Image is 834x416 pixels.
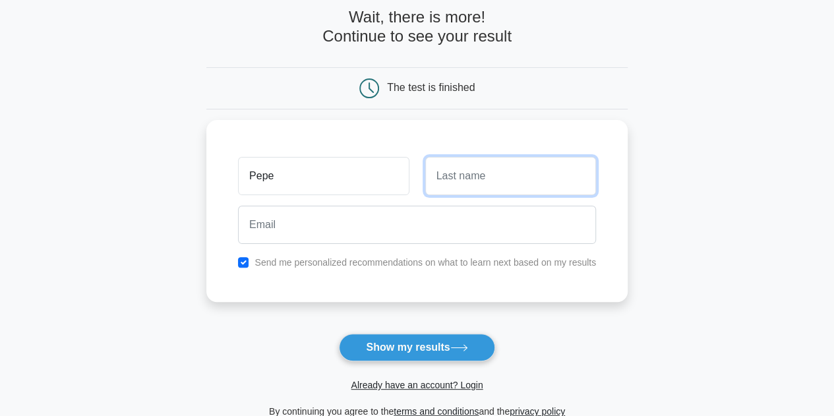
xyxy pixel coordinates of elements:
[238,157,409,195] input: First name
[387,82,475,93] div: The test is finished
[339,334,494,361] button: Show my results
[254,257,596,268] label: Send me personalized recommendations on what to learn next based on my results
[206,8,628,46] h4: Wait, there is more! Continue to see your result
[238,206,596,244] input: Email
[351,380,483,390] a: Already have an account? Login
[425,157,596,195] input: Last name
